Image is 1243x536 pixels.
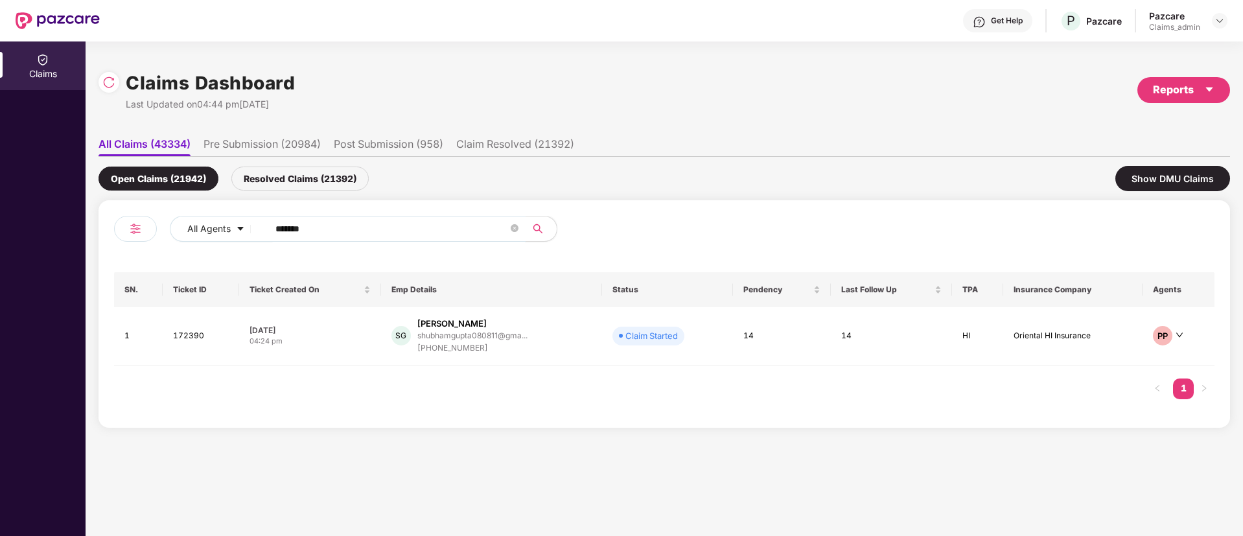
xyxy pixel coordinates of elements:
img: svg+xml;base64,PHN2ZyBpZD0iQ2xhaW0iIHhtbG5zPSJodHRwOi8vd3d3LnczLm9yZy8yMDAwL3N2ZyIgd2lkdGg9IjIwIi... [36,53,49,66]
div: PP [1153,326,1172,345]
span: Pendency [743,285,811,295]
img: svg+xml;base64,PHN2ZyBpZD0iSGVscC0zMngzMiIgeG1sbnM9Imh0dHA6Ly93d3cudzMub3JnLzIwMDAvc3ZnIiB3aWR0aD... [973,16,986,29]
th: Ticket Created On [239,272,381,307]
div: Pazcare [1086,15,1122,27]
th: Last Follow Up [831,272,953,307]
span: Last Follow Up [841,285,933,295]
div: Get Help [991,16,1023,26]
img: svg+xml;base64,PHN2ZyBpZD0iRHJvcGRvd24tMzJ4MzIiIHhtbG5zPSJodHRwOi8vd3d3LnczLm9yZy8yMDAwL3N2ZyIgd2... [1214,16,1225,26]
span: close-circle [511,223,518,235]
span: Ticket Created On [250,285,361,295]
th: Agents [1143,272,1214,307]
span: down [1176,331,1183,339]
span: close-circle [511,224,518,232]
img: New Pazcare Logo [16,12,100,29]
div: Pazcare [1149,10,1200,22]
span: P [1067,13,1075,29]
div: Claims_admin [1149,22,1200,32]
th: Pendency [733,272,831,307]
